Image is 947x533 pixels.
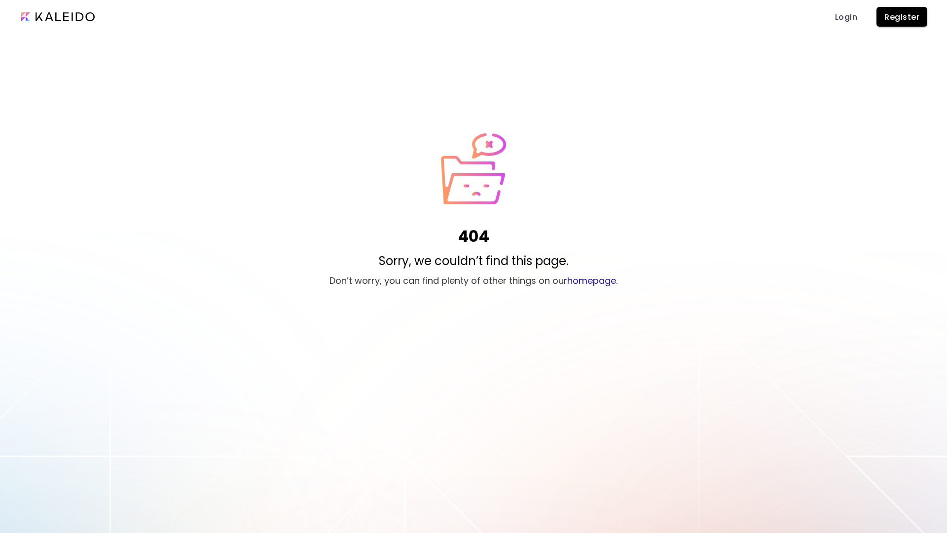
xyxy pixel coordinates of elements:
p: Don’t worry, you can find plenty of other things on our . [329,274,618,287]
p: Sorry, we couldn’t find this page. [379,252,569,270]
span: Login [834,12,858,22]
h1: 404 [458,225,489,248]
button: Register [876,7,927,27]
a: homepage [567,274,616,287]
a: Login [830,7,862,27]
span: Register [884,12,919,22]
